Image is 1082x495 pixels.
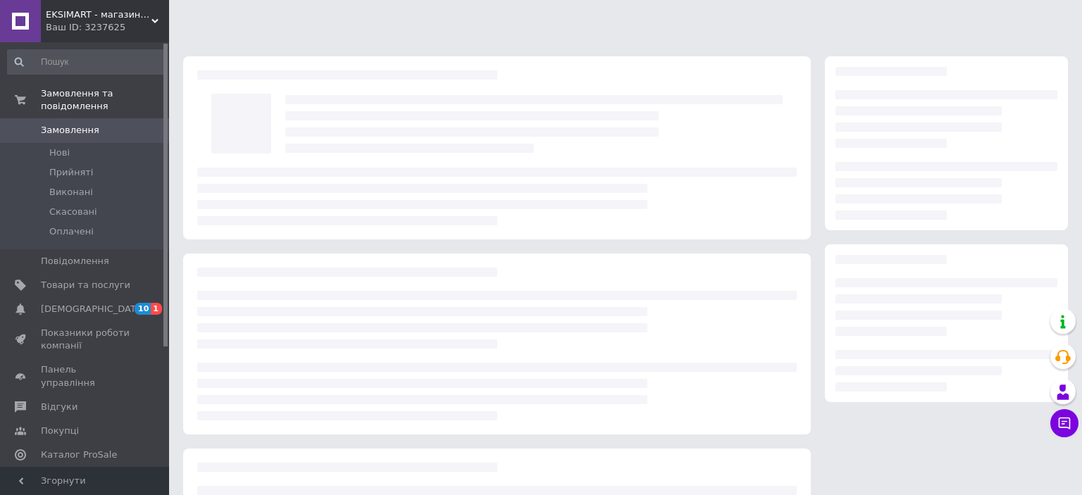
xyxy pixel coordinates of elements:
[49,146,70,159] span: Нові
[151,303,162,315] span: 1
[49,206,97,218] span: Скасовані
[41,449,117,461] span: Каталог ProSale
[7,49,166,75] input: Пошук
[41,401,77,413] span: Відгуки
[41,87,169,113] span: Замовлення та повідомлення
[49,166,93,179] span: Прийняті
[49,186,93,199] span: Виконані
[46,8,151,21] span: EKSIMART - магазин корисних речей
[41,303,145,315] span: [DEMOGRAPHIC_DATA]
[49,225,94,238] span: Оплачені
[41,327,130,352] span: Показники роботи компанії
[41,425,79,437] span: Покупці
[135,303,151,315] span: 10
[46,21,169,34] div: Ваш ID: 3237625
[1050,409,1078,437] button: Чат з покупцем
[41,279,130,292] span: Товари та послуги
[41,255,109,268] span: Повідомлення
[41,124,99,137] span: Замовлення
[41,363,130,389] span: Панель управління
